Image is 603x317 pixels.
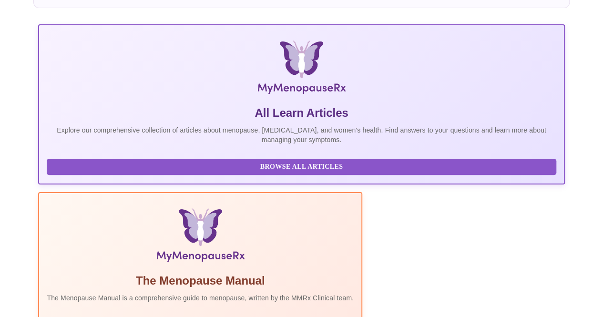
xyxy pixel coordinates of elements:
button: Browse All Articles [47,159,556,175]
a: Browse All Articles [47,162,558,170]
p: Explore our comprehensive collection of articles about menopause, [MEDICAL_DATA], and women's hea... [47,125,556,144]
span: Browse All Articles [56,161,546,173]
h5: The Menopause Manual [47,273,354,288]
img: MyMenopauseRx Logo [126,41,477,98]
p: The Menopause Manual is a comprehensive guide to menopause, written by the MMRx Clinical team. [47,293,354,303]
h5: All Learn Articles [47,105,556,121]
img: Menopause Manual [96,208,305,266]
